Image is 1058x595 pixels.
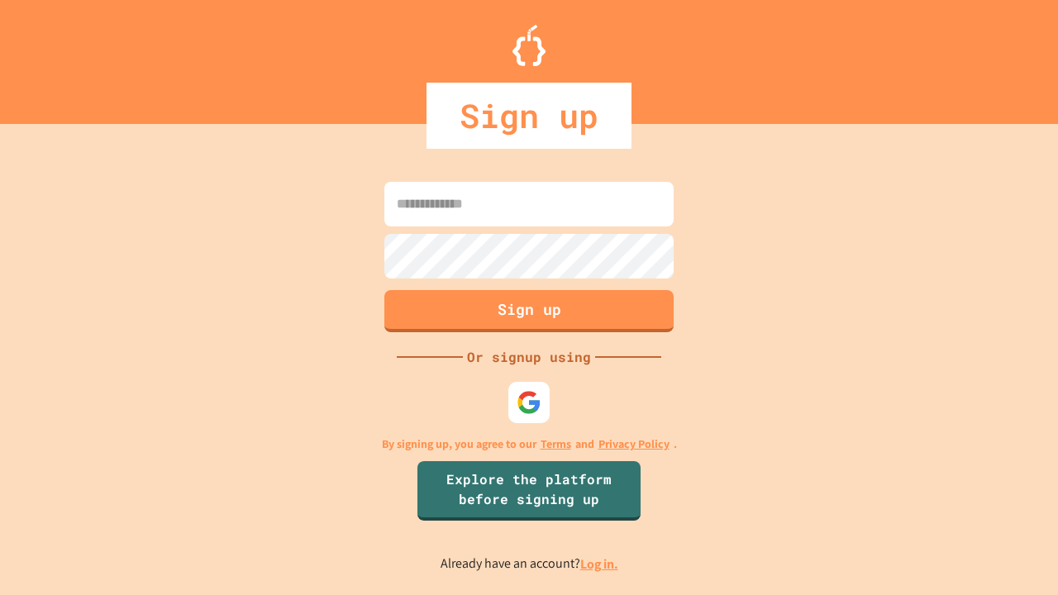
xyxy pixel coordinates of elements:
[580,555,618,573] a: Log in.
[517,390,541,415] img: google-icon.svg
[512,25,546,66] img: Logo.svg
[598,436,670,453] a: Privacy Policy
[427,83,631,149] div: Sign up
[384,290,674,332] button: Sign up
[417,461,641,521] a: Explore the platform before signing up
[463,347,595,367] div: Or signup using
[441,554,618,574] p: Already have an account?
[541,436,571,453] a: Terms
[382,436,677,453] p: By signing up, you agree to our and .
